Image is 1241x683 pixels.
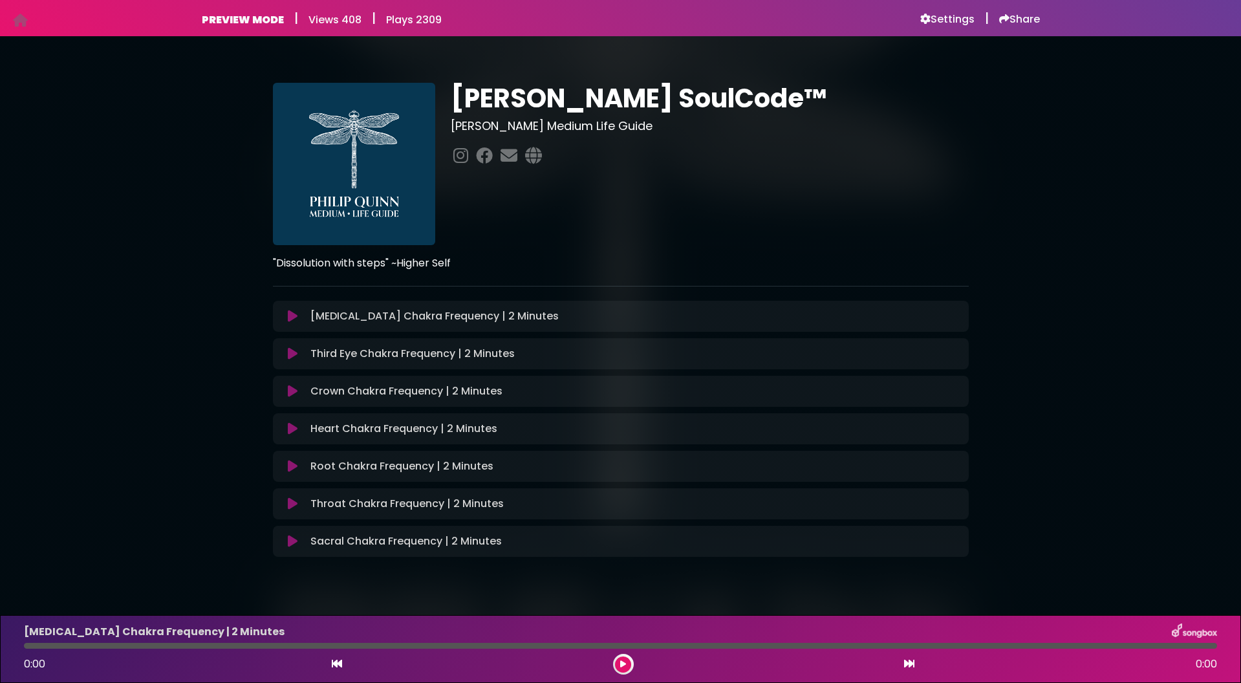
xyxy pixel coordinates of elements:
strong: "Dissolution with steps" ~Higher Self [273,255,451,270]
p: Sacral Chakra Frequency | 2 Minutes [310,534,502,549]
img: I7IJcRuSRYWixn1lNlhH [273,83,435,245]
p: Crown Chakra Frequency | 2 Minutes [310,384,502,399]
p: [MEDICAL_DATA] Chakra Frequency | 2 Minutes [310,309,559,324]
h6: PREVIEW MODE [202,14,284,26]
p: Throat Chakra Frequency | 2 Minutes [310,496,504,512]
h5: | [985,10,989,26]
h6: Views 408 [308,14,362,26]
h5: | [294,10,298,26]
h1: [PERSON_NAME] SoulCode™ [451,83,969,114]
p: Heart Chakra Frequency | 2 Minutes [310,421,497,437]
p: Third Eye Chakra Frequency | 2 Minutes [310,346,515,362]
h3: [PERSON_NAME] Medium Life Guide [451,119,969,133]
h6: Plays 2309 [386,14,442,26]
p: Root Chakra Frequency | 2 Minutes [310,459,493,474]
a: Settings [920,13,975,26]
h5: | [372,10,376,26]
a: Share [999,13,1040,26]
